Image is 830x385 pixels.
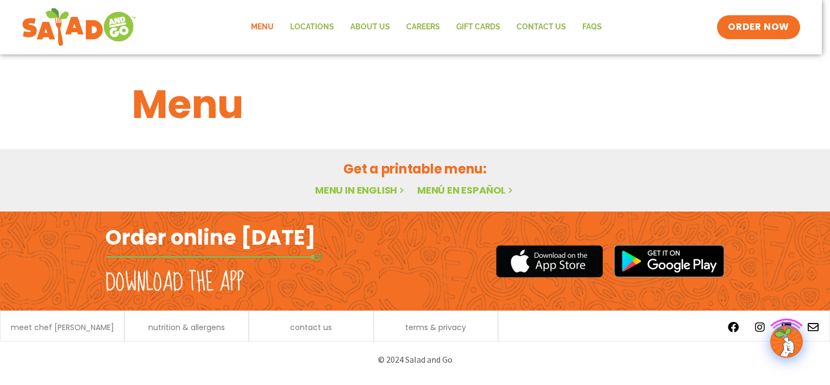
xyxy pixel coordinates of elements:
a: Menú en español [417,183,515,197]
a: contact us [290,324,332,331]
a: meet chef [PERSON_NAME] [11,324,114,331]
nav: Menu [243,15,610,40]
a: terms & privacy [405,324,466,331]
h2: Download the app [105,268,244,298]
h2: Get a printable menu: [132,159,698,178]
h1: Menu [132,75,698,134]
a: FAQs [574,15,610,40]
span: ORDER NOW [728,21,789,34]
a: Menu in English [315,183,406,197]
a: Careers [398,15,448,40]
img: appstore [496,244,603,279]
a: ORDER NOW [717,15,800,39]
a: About Us [342,15,398,40]
a: nutrition & allergens [148,324,225,331]
h2: Order online [DATE] [105,224,316,251]
p: © 2024 Salad and Go [111,352,719,367]
img: fork [105,254,323,260]
a: Menu [243,15,282,40]
img: new-SAG-logo-768×292 [22,5,136,49]
a: GIFT CARDS [448,15,508,40]
a: Locations [282,15,342,40]
img: google_play [614,245,725,277]
a: Contact Us [508,15,574,40]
